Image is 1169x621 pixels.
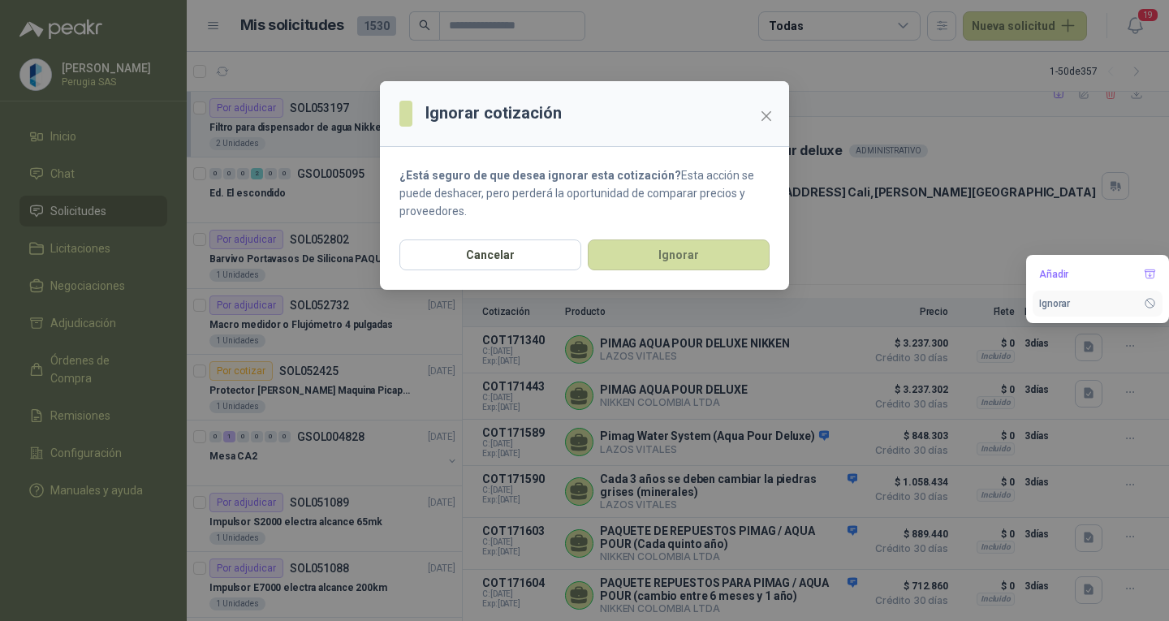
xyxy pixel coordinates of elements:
h3: Ignorar cotización [425,101,562,126]
span: close [760,110,773,123]
strong: ¿Está seguro de que desea ignorar esta cotización? [399,169,681,182]
button: Cancelar [399,239,581,270]
button: Close [753,103,779,129]
button: Ignorar [588,239,770,270]
p: Esta acción se puede deshacer, pero perderá la oportunidad de comparar precios y proveedores. [399,166,770,220]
